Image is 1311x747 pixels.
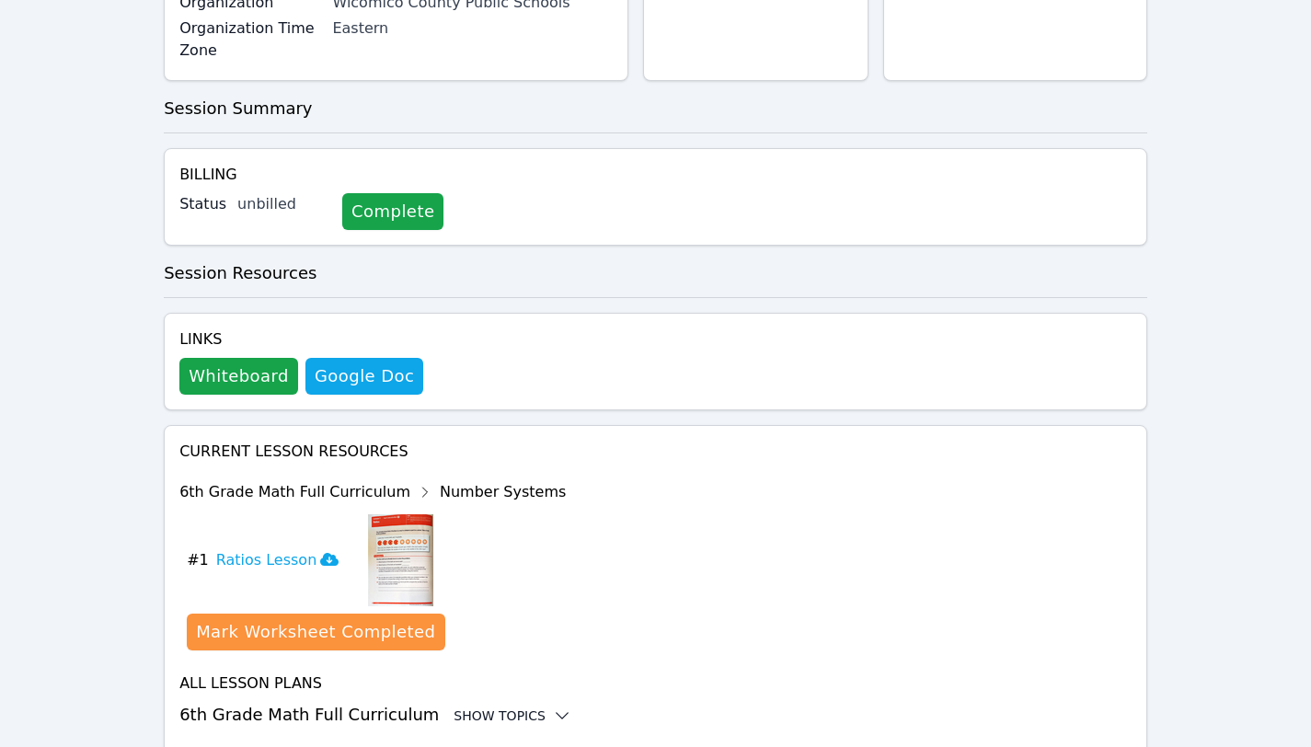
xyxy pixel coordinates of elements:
[179,358,298,395] button: Whiteboard
[368,514,433,606] img: Ratios Lesson
[179,17,321,62] label: Organization Time Zone
[454,707,571,725] button: Show Topics
[305,358,423,395] a: Google Doc
[187,549,209,571] span: # 1
[332,17,613,40] div: Eastern
[164,260,1147,286] h3: Session Resources
[196,619,435,645] div: Mark Worksheet Completed
[179,193,226,215] label: Status
[237,193,328,215] div: unbilled
[216,549,339,571] h3: Ratios Lesson
[179,164,1132,186] h4: Billing
[179,702,1132,728] h3: 6th Grade Math Full Curriculum
[179,328,423,351] h4: Links
[179,441,1132,463] h4: Current Lesson Resources
[179,672,1132,695] h4: All Lesson Plans
[179,477,566,507] div: 6th Grade Math Full Curriculum Number Systems
[187,614,444,650] button: Mark Worksheet Completed
[187,514,353,606] button: #1Ratios Lesson
[342,193,443,230] a: Complete
[164,96,1147,121] h3: Session Summary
